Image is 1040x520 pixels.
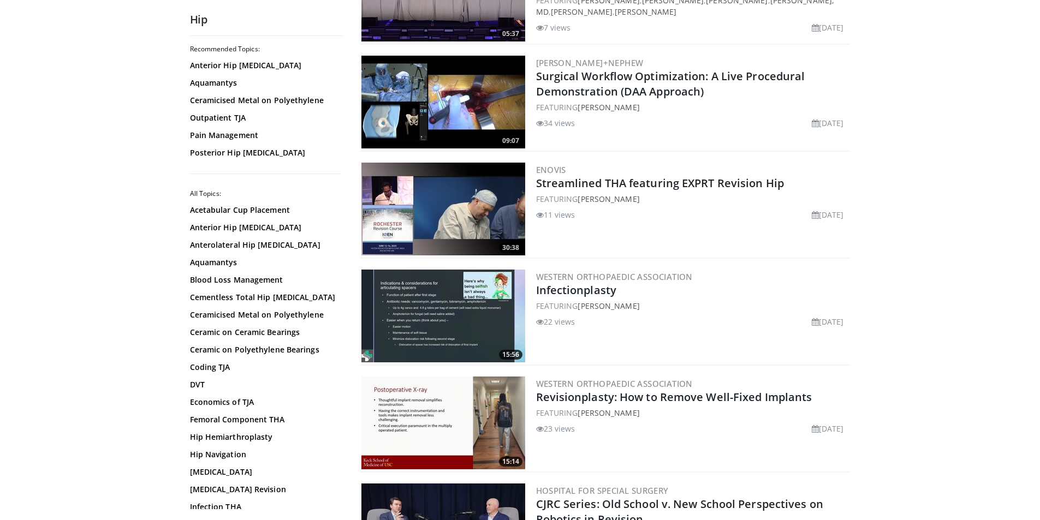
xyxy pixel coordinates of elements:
[190,501,337,512] a: Infection THA
[190,130,337,141] a: Pain Management
[190,414,337,425] a: Femoral Component THA
[812,316,844,327] li: [DATE]
[812,117,844,129] li: [DATE]
[361,376,525,469] img: 8305707d-65e0-4033-8542-58e03058186a.300x170_q85_crop-smart_upscale.jpg
[536,117,575,129] li: 34 views
[536,193,848,205] div: FEATURING
[536,164,566,175] a: Enovis
[536,22,571,33] li: 7 views
[812,423,844,434] li: [DATE]
[578,408,639,418] a: [PERSON_NAME]
[536,316,575,327] li: 22 views
[578,102,639,112] a: [PERSON_NAME]
[190,397,337,408] a: Economics of TJA
[499,350,522,360] span: 15:56
[190,112,337,123] a: Outpatient TJA
[190,45,340,53] h2: Recommended Topics:
[536,283,617,297] a: Infectionplasty
[536,57,644,68] a: [PERSON_NAME]+Nephew
[190,60,337,71] a: Anterior Hip [MEDICAL_DATA]
[578,301,639,311] a: [PERSON_NAME]
[190,257,337,268] a: Aquamantys
[499,29,522,39] span: 05:37
[578,194,639,204] a: [PERSON_NAME]
[190,13,343,27] h2: Hip
[536,300,848,312] div: FEATURING
[190,449,337,460] a: Hip Navigation
[190,379,337,390] a: DVT
[551,7,613,17] a: [PERSON_NAME]
[536,407,848,419] div: FEATURING
[536,378,693,389] a: Western Orthopaedic Association
[536,390,812,404] a: Revisionplasty: How to Remove Well-Fixed Implants
[615,7,676,17] a: [PERSON_NAME]
[190,95,337,106] a: Ceramicised Metal on Polyethylene
[536,69,805,99] a: Surgical Workflow Optimization: A Live Procedural Demonstration (DAA Approach)
[190,327,337,338] a: Ceramic on Ceramic Bearings
[536,209,575,220] li: 11 views
[361,56,525,148] img: bcfc90b5-8c69-4b20-afee-af4c0acaf118.300x170_q85_crop-smart_upscale.jpg
[190,484,337,495] a: [MEDICAL_DATA] Revision
[190,467,337,477] a: [MEDICAL_DATA]
[812,209,844,220] li: [DATE]
[190,205,337,216] a: Acetabular Cup Placement
[499,457,522,467] span: 15:14
[361,56,525,148] a: 09:07
[190,432,337,443] a: Hip Hemiarthroplasty
[190,189,340,198] h2: All Topics:
[190,240,337,250] a: Anterolateral Hip [MEDICAL_DATA]
[190,222,337,233] a: Anterior Hip [MEDICAL_DATA]
[361,163,525,255] img: 099a0359-b241-4c0e-b33e-4b9c9876bee9.300x170_q85_crop-smart_upscale.jpg
[812,22,844,33] li: [DATE]
[536,423,575,434] li: 23 views
[190,309,337,320] a: Ceramicised Metal on Polyethylene
[536,271,693,282] a: Western Orthopaedic Association
[499,136,522,146] span: 09:07
[536,176,784,190] a: Streamlined THA featuring EXPRT Revision Hip
[190,274,337,285] a: Blood Loss Management
[499,243,522,253] span: 30:38
[361,270,525,362] a: 15:56
[361,376,525,469] a: 15:14
[190,292,337,303] a: Cementless Total Hip [MEDICAL_DATA]
[361,270,525,362] img: defd2617-4ce0-4acc-beac-5c3ab10912bf.300x170_q85_crop-smart_upscale.jpg
[361,163,525,255] a: 30:38
[190,362,337,373] a: Coding TJA
[536,101,848,113] div: FEATURING
[190,344,337,355] a: Ceramic on Polyethylene Bearings
[190,147,337,158] a: Posterior Hip [MEDICAL_DATA]
[536,485,669,496] a: Hospital for Special Surgery
[190,77,337,88] a: Aquamantys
